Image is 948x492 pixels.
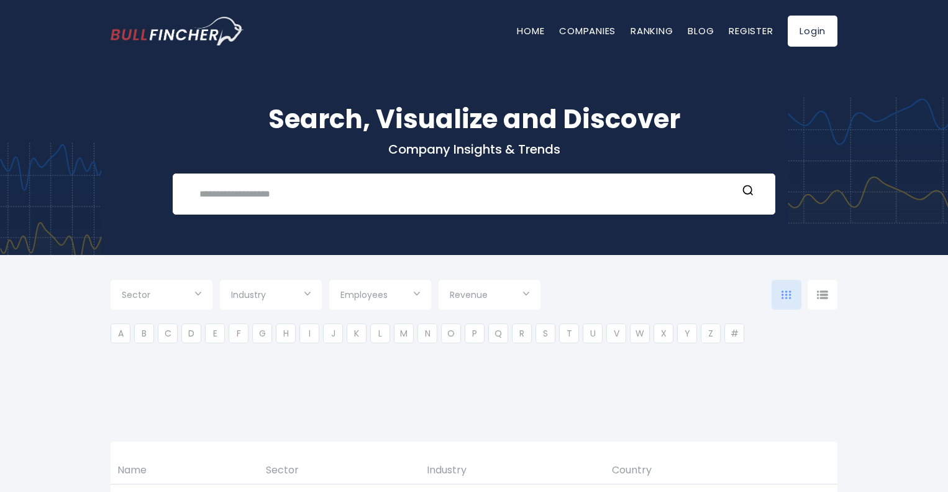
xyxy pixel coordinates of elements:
input: Selection [340,285,420,307]
li: M [394,323,414,343]
li: D [181,323,201,343]
th: Sector [259,457,421,484]
li: T [559,323,579,343]
a: Ranking [631,24,673,37]
input: Selection [450,285,529,307]
li: Z [701,323,721,343]
img: bullfincher logo [111,17,244,45]
a: Go to homepage [111,17,244,45]
button: Search [740,184,756,200]
li: F [229,323,248,343]
li: J [323,323,343,343]
li: E [205,323,225,343]
img: icon-comp-grid.svg [782,290,791,299]
a: Login [788,16,837,47]
p: Company Insights & Trends [111,141,837,157]
a: Register [729,24,773,37]
li: Q [488,323,508,343]
li: N [417,323,437,343]
li: R [512,323,532,343]
li: U [583,323,603,343]
th: Country [605,457,790,484]
th: Industry [420,457,605,484]
li: B [134,323,154,343]
li: A [111,323,130,343]
li: X [654,323,673,343]
input: Selection [122,285,201,307]
li: P [465,323,485,343]
li: C [158,323,178,343]
li: K [347,323,367,343]
li: W [630,323,650,343]
li: Y [677,323,697,343]
img: icon-comp-list-view.svg [817,290,828,299]
li: H [276,323,296,343]
a: Companies [559,24,616,37]
li: V [606,323,626,343]
li: # [724,323,744,343]
li: O [441,323,461,343]
span: Industry [231,289,266,300]
span: Revenue [450,289,488,300]
span: Sector [122,289,150,300]
th: Name [111,457,259,484]
h1: Search, Visualize and Discover [111,100,837,139]
a: Blog [688,24,714,37]
li: I [299,323,319,343]
li: G [252,323,272,343]
a: Home [517,24,544,37]
input: Selection [231,285,311,307]
li: S [536,323,555,343]
li: L [370,323,390,343]
span: Employees [340,289,388,300]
